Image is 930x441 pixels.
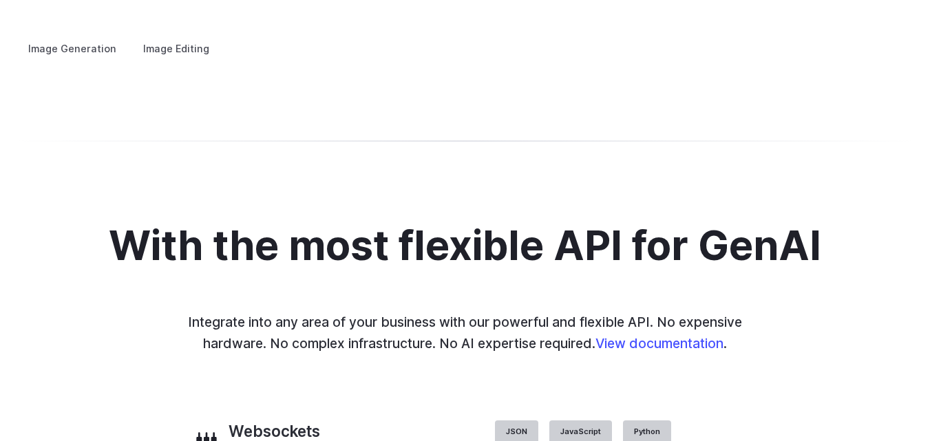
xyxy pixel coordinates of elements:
label: Image Editing [131,36,221,61]
label: Image Generation [17,36,128,61]
a: View documentation [595,335,723,352]
p: Integrate into any area of your business with our powerful and flexible API. No expensive hardwar... [179,312,752,354]
h2: With the most flexible API for GenAI [109,223,821,268]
